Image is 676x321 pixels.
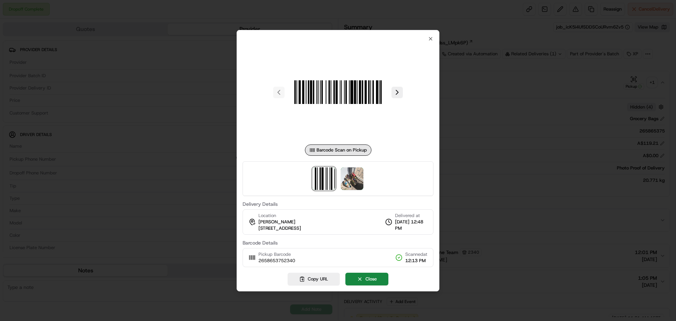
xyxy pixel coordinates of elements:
img: barcode_scan_on_pickup image [313,167,335,190]
span: [STREET_ADDRESS] [258,225,301,232]
span: Scanned at [405,251,427,258]
button: Copy URL [288,273,340,285]
img: photo_proof_of_delivery image [341,167,363,190]
label: Delivery Details [243,202,433,206]
span: Pickup Barcode [258,251,295,258]
img: barcode_scan_on_pickup image [287,42,389,143]
span: Location [258,212,276,219]
label: Barcode Details [243,240,433,245]
span: 12:13 PM [405,258,427,264]
button: Close [345,273,388,285]
span: Delivered at [395,212,427,219]
div: Barcode Scan on Pickup [305,144,371,156]
span: [PERSON_NAME] [258,219,295,225]
span: 2658653752340 [258,258,295,264]
span: [DATE] 12:48 PM [395,219,427,232]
